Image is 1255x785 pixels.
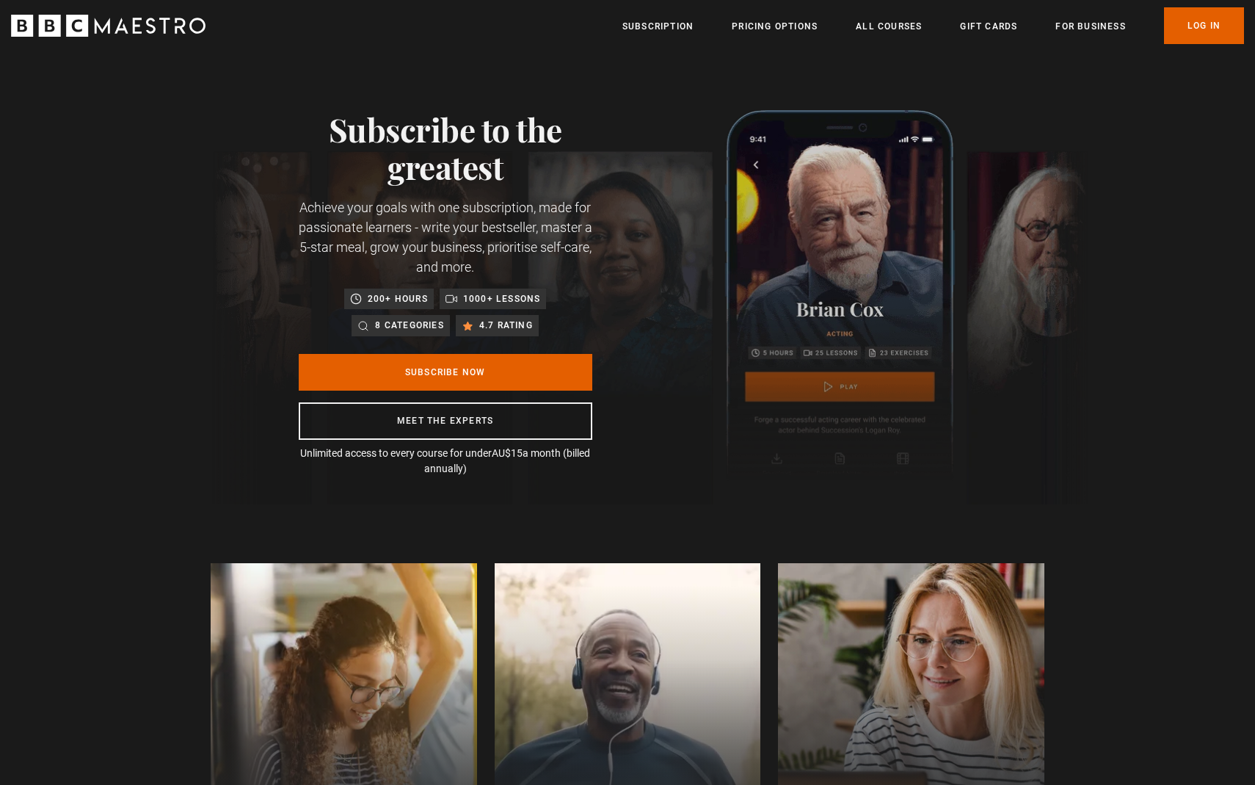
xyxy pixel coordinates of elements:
[299,446,592,477] p: Unlimited access to every course for under a month (billed annually)
[622,19,694,34] a: Subscription
[479,318,533,333] p: 4.7 rating
[299,354,592,391] a: Subscribe Now
[368,292,428,306] p: 200+ hours
[299,402,592,440] a: Meet the experts
[299,110,592,186] h1: Subscribe to the greatest
[375,318,443,333] p: 8 categories
[11,15,205,37] svg: BBC Maestro
[1164,7,1244,44] a: Log In
[732,19,818,34] a: Pricing Options
[299,198,592,277] p: Achieve your goals with one subscription, made for passionate learners - write your bestseller, m...
[492,447,523,459] span: AU$15
[1055,19,1125,34] a: For business
[960,19,1017,34] a: Gift Cards
[622,7,1244,44] nav: Primary
[463,292,541,306] p: 1000+ lessons
[856,19,922,34] a: All Courses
